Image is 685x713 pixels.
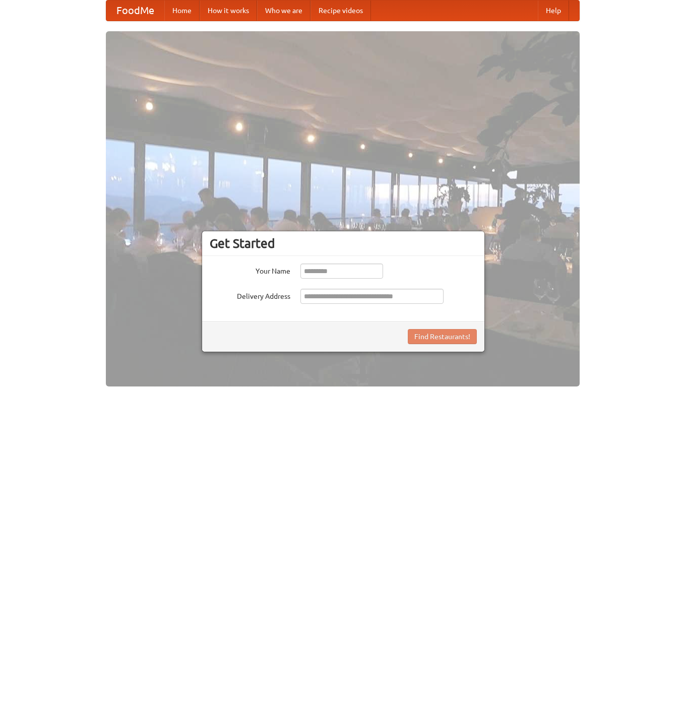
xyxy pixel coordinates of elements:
[210,264,290,276] label: Your Name
[408,329,477,344] button: Find Restaurants!
[310,1,371,21] a: Recipe videos
[200,1,257,21] a: How it works
[210,289,290,301] label: Delivery Address
[164,1,200,21] a: Home
[210,236,477,251] h3: Get Started
[538,1,569,21] a: Help
[257,1,310,21] a: Who we are
[106,1,164,21] a: FoodMe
